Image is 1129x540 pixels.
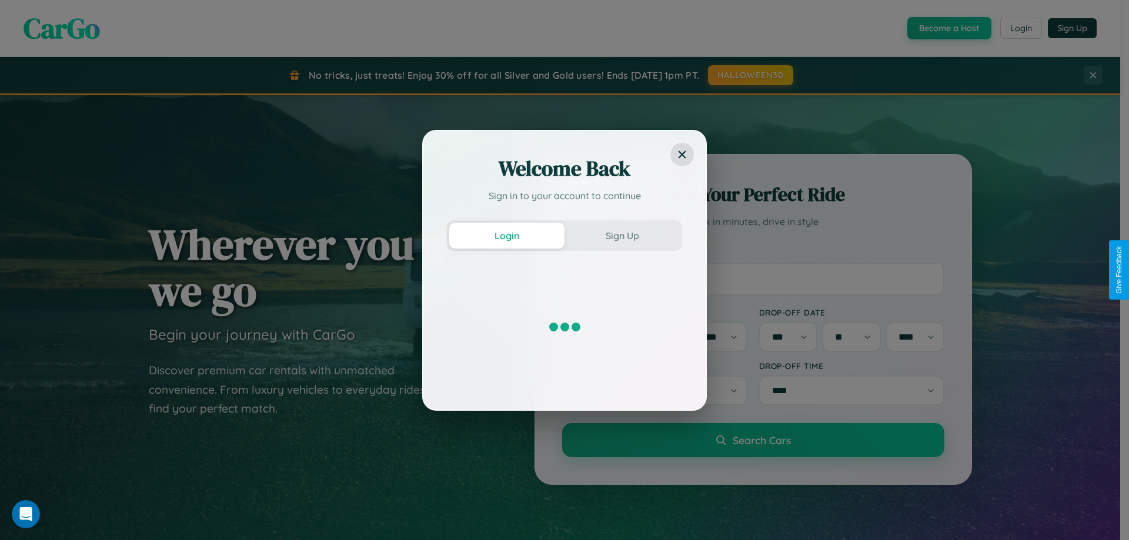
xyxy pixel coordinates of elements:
iframe: Intercom live chat [12,500,40,528]
p: Sign in to your account to continue [447,189,682,203]
div: Give Feedback [1115,246,1123,294]
button: Sign Up [564,223,680,249]
h2: Welcome Back [447,155,682,183]
button: Login [449,223,564,249]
